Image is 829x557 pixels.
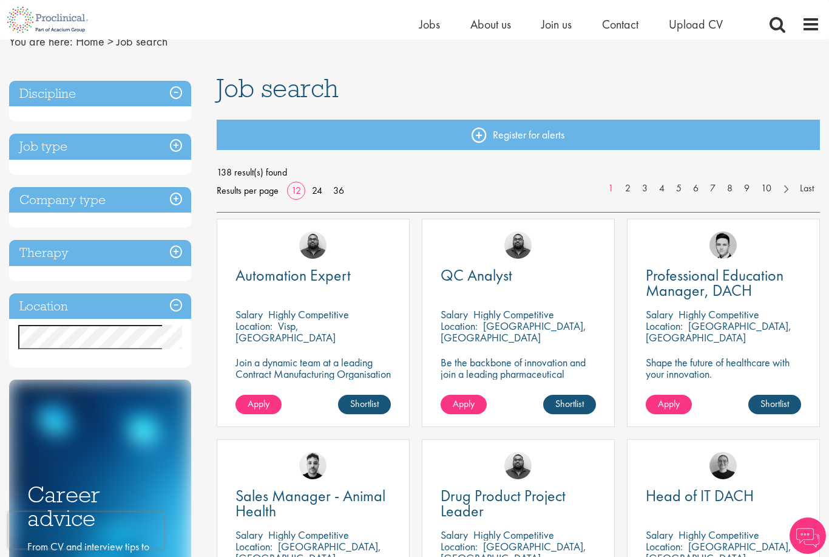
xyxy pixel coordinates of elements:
[646,307,673,321] span: Salary
[268,307,349,321] p: Highly Competitive
[704,182,722,196] a: 7
[646,539,683,553] span: Location:
[235,357,391,414] p: Join a dynamic team at a leading Contract Manufacturing Organisation (CMO) and contribute to grou...
[646,268,801,298] a: Professional Education Manager, DACH
[473,528,554,542] p: Highly Competitive
[646,485,754,506] span: Head of IT DACH
[441,319,586,344] p: [GEOGRAPHIC_DATA], [GEOGRAPHIC_DATA]
[235,319,336,344] p: Visp, [GEOGRAPHIC_DATA]
[602,16,638,32] a: Contact
[9,134,191,160] h3: Job type
[235,528,263,542] span: Salary
[636,182,654,196] a: 3
[441,265,512,285] span: QC Analyst
[419,16,440,32] a: Jobs
[441,319,478,333] span: Location:
[646,357,801,380] p: Shape the future of healthcare with your innovation.
[721,182,739,196] a: 8
[217,120,821,150] a: Register for alerts
[107,33,113,49] span: >
[646,488,801,504] a: Head of IT DACH
[235,319,272,333] span: Location:
[441,528,468,542] span: Salary
[441,307,468,321] span: Salary
[8,512,164,548] iframe: reCAPTCHA
[794,182,820,196] a: Last
[338,395,391,414] a: Shortlist
[602,182,620,196] a: 1
[9,240,191,266] h3: Therapy
[670,182,688,196] a: 5
[646,319,683,333] span: Location:
[76,33,104,49] a: breadcrumb link
[235,539,272,553] span: Location:
[299,452,327,479] img: Dean Fisher
[217,163,821,182] span: 138 result(s) found
[217,72,339,104] span: Job search
[287,184,305,197] a: 12
[646,265,783,301] span: Professional Education Manager, DACH
[504,452,532,479] img: Ashley Bennett
[441,357,596,403] p: Be the backbone of innovation and join a leading pharmaceutical company to help keep life-changin...
[308,184,327,197] a: 24
[441,395,487,414] a: Apply
[9,293,191,320] h3: Location
[217,182,279,200] span: Results per page
[678,528,759,542] p: Highly Competitive
[646,528,673,542] span: Salary
[9,81,191,107] h3: Discipline
[235,268,391,283] a: Automation Expert
[678,307,759,321] p: Highly Competitive
[299,231,327,259] img: Ashley Bennett
[441,539,478,553] span: Location:
[9,187,191,213] h3: Company type
[248,397,269,410] span: Apply
[453,397,475,410] span: Apply
[235,265,351,285] span: Automation Expert
[235,307,263,321] span: Salary
[9,33,73,49] span: You are here:
[709,452,737,479] img: Emma Pretorious
[738,182,756,196] a: 9
[709,231,737,259] img: Connor Lynes
[329,184,348,197] a: 36
[653,182,671,196] a: 4
[790,518,826,554] img: Chatbot
[235,488,391,519] a: Sales Manager - Animal Health
[543,395,596,414] a: Shortlist
[687,182,705,196] a: 6
[619,182,637,196] a: 2
[235,395,282,414] a: Apply
[646,395,692,414] a: Apply
[669,16,723,32] a: Upload CV
[235,485,385,521] span: Sales Manager - Animal Health
[441,268,596,283] a: QC Analyst
[117,33,167,49] span: Job search
[473,307,554,321] p: Highly Competitive
[27,483,173,530] h3: Career advice
[755,182,777,196] a: 10
[541,16,572,32] a: Join us
[646,319,791,344] p: [GEOGRAPHIC_DATA], [GEOGRAPHIC_DATA]
[441,488,596,519] a: Drug Product Project Leader
[470,16,511,32] a: About us
[441,485,566,521] span: Drug Product Project Leader
[504,231,532,259] img: Ashley Bennett
[748,395,801,414] a: Shortlist
[268,528,349,542] p: Highly Competitive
